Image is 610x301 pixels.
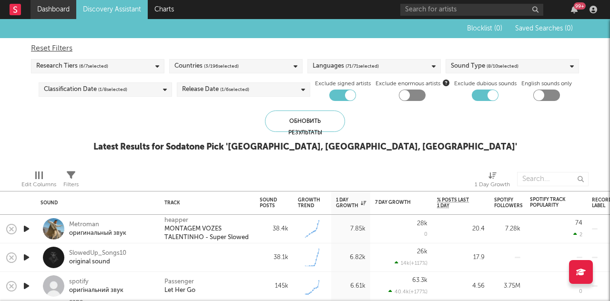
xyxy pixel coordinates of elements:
[164,286,195,295] a: Let Her Go
[164,278,194,286] a: Passenger
[573,231,582,238] div: 2
[69,258,126,266] div: original sound
[63,179,79,191] div: Filters
[336,223,366,235] div: 7.85k
[579,289,582,294] div: 0
[454,78,517,90] label: Exclude dubious sounds
[41,200,150,206] div: Sound
[313,60,379,72] div: Languages
[174,60,239,72] div: Countries
[487,60,518,72] span: ( 8 / 10 selected)
[571,6,578,13] button: 99+
[574,2,586,10] div: 99 +
[260,252,288,263] div: 38.1k
[515,25,573,32] span: Saved Searches
[437,223,485,235] div: 20.4
[512,25,573,32] button: Saved Searches (0)
[69,278,123,286] div: spotify
[417,221,427,227] div: 28k
[376,78,449,90] span: Exclude enormous artists
[21,167,56,195] div: Edit Columns
[565,25,573,32] span: ( 0 )
[494,25,502,32] span: ( 0 )
[69,221,126,229] div: Metroman
[437,281,485,292] div: 4.56
[298,197,322,209] div: Growth Trend
[260,281,288,292] div: 145k
[260,197,277,209] div: Sound Posts
[63,167,79,195] div: Filters
[164,225,250,242] a: MONTAGEM VOZES TALENTINHO - Super Slowed
[260,223,288,235] div: 38.4k
[98,84,127,95] span: ( 1 / 8 selected)
[451,60,518,72] div: Sound Type
[437,197,470,209] span: % Posts Last 1 Day
[69,249,126,258] div: SlowedUp_Songs10
[69,278,123,295] a: spotifyоригінальний звук
[443,78,449,87] button: Exclude enormous artists
[336,281,366,292] div: 6.61k
[530,197,568,208] div: Spotify Track Popularity
[417,249,427,255] div: 26k
[517,172,589,186] input: Search...
[31,43,579,54] div: Reset Filters
[521,78,572,90] label: English sounds only
[336,252,366,263] div: 6.82k
[79,60,108,72] span: ( 6 / 7 selected)
[575,220,582,226] div: 74
[69,249,126,266] a: SlowedUp_Songs10original sound
[182,84,249,95] div: Release Date
[315,78,371,90] label: Exclude signed artists
[93,141,517,153] div: Latest Results for Sodatone Pick ' [GEOGRAPHIC_DATA], [GEOGRAPHIC_DATA], [GEOGRAPHIC_DATA] '
[336,197,366,209] div: 1 Day Growth
[69,229,126,238] div: оригинальный звук
[424,232,427,237] div: 0
[346,60,379,72] span: ( 71 / 71 selected)
[265,110,345,132] div: Обновить результаты
[36,60,108,72] div: Research Tiers
[204,60,239,72] span: ( 3 / 196 selected)
[494,223,520,235] div: 7.28k
[21,179,56,191] div: Edit Columns
[164,216,188,225] a: heapper
[44,84,127,95] div: Classification Date
[164,200,245,206] div: Track
[388,289,427,295] div: 40.4k ( +177 % )
[412,277,427,283] div: 63.3k
[395,260,427,266] div: 14k ( +117 % )
[69,286,123,295] div: оригінальний звук
[400,4,543,16] input: Search for artists
[475,179,510,191] div: 1 Day Growth
[220,84,249,95] span: ( 1 / 6 selected)
[475,167,510,195] div: 1 Day Growth
[437,252,485,263] div: 17.9
[494,281,520,292] div: 3.75M
[69,221,126,238] a: Metromanоригинальный звук
[467,25,502,32] span: Blocklist
[494,197,523,209] div: Spotify Followers
[375,200,413,205] div: 7 Day Growth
